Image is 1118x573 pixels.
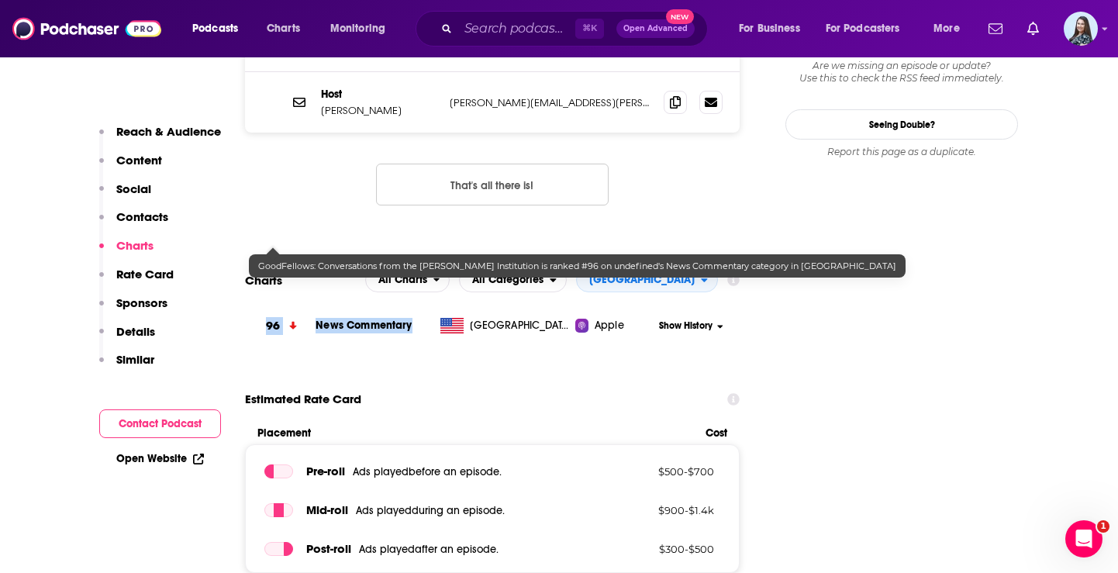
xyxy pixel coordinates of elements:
span: Monitoring [330,18,385,40]
span: Show History [659,319,713,333]
span: All Categories [472,274,543,285]
span: Cost [706,426,727,440]
button: open menu [181,16,258,41]
button: Contact Podcast [99,409,221,438]
button: open menu [816,16,923,41]
span: For Business [739,18,800,40]
button: open menu [576,268,718,292]
p: $ 900 - $ 1.4k [613,504,714,516]
button: Show profile menu [1064,12,1098,46]
span: Pre -roll [306,464,345,478]
div: Search podcasts, credits, & more... [430,11,723,47]
p: Charts [116,238,154,253]
span: Post -roll [306,541,351,556]
a: Seeing Double? [785,109,1018,140]
button: open menu [459,268,567,292]
p: [PERSON_NAME][EMAIL_ADDRESS][PERSON_NAME][DOMAIN_NAME] [450,96,651,109]
span: [GEOGRAPHIC_DATA] [589,274,695,285]
p: $ 300 - $ 500 [613,543,714,555]
a: News Commentary [316,319,412,332]
span: Podcasts [192,18,238,40]
span: All Charts [378,274,427,285]
p: Rate Card [116,267,174,281]
span: 1 [1097,520,1109,533]
a: Show notifications dropdown [1021,16,1045,42]
span: Open Advanced [623,25,688,33]
button: Social [99,181,151,210]
h2: Categories [459,268,567,292]
a: Apple [575,318,654,333]
a: Charts [257,16,309,41]
img: User Profile [1064,12,1098,46]
button: Sponsors [99,295,167,324]
button: Details [99,324,155,353]
button: Charts [99,238,154,267]
button: Contacts [99,209,168,238]
span: Logged in as brookefortierpr [1064,12,1098,46]
span: ⌘ K [575,19,604,39]
p: Social [116,181,151,196]
h2: Charts [245,273,282,288]
span: United States [470,318,571,333]
h2: Countries [576,268,718,292]
div: Are we missing an episode or update? Use this to check the RSS feed immediately. [785,60,1018,85]
a: Open Website [116,452,204,465]
button: open menu [319,16,405,41]
button: Reach & Audience [99,124,221,153]
span: Apple [595,318,624,333]
button: Similar [99,352,154,381]
span: Ads played during an episode . [356,504,505,517]
a: [GEOGRAPHIC_DATA] [434,318,576,333]
p: Reach & Audience [116,124,221,139]
p: Host [321,88,437,101]
span: New [666,9,694,24]
p: Details [116,324,155,339]
span: Placement [257,426,692,440]
a: 96 [245,305,316,347]
input: Search podcasts, credits, & more... [458,16,575,41]
img: Podchaser - Follow, Share and Rate Podcasts [12,14,161,43]
p: Content [116,153,162,167]
span: Mid -roll [306,502,348,517]
button: Rate Card [99,267,174,295]
span: Ads played before an episode . [353,465,502,478]
a: Show notifications dropdown [982,16,1009,42]
h3: 96 [266,317,280,335]
p: [PERSON_NAME] [321,104,437,117]
span: More [933,18,960,40]
button: Nothing here. [376,164,609,205]
span: Charts [267,18,300,40]
span: Ads played after an episode . [359,543,499,556]
span: Estimated Rate Card [245,385,361,414]
button: Content [99,153,162,181]
iframe: Intercom live chat [1065,520,1102,557]
button: open menu [728,16,820,41]
p: Sponsors [116,295,167,310]
p: $ 500 - $ 700 [613,465,714,478]
h2: Platforms [365,268,450,292]
div: GoodFellows: Conversations from the [PERSON_NAME] Institution is ranked #96 on undefined's News C... [249,254,906,278]
p: Contacts [116,209,168,224]
span: For Podcasters [826,18,900,40]
button: Open AdvancedNew [616,19,695,38]
button: open menu [365,268,450,292]
p: Similar [116,352,154,367]
button: Show History [654,319,729,333]
div: Report this page as a duplicate. [785,146,1018,158]
button: open menu [923,16,979,41]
